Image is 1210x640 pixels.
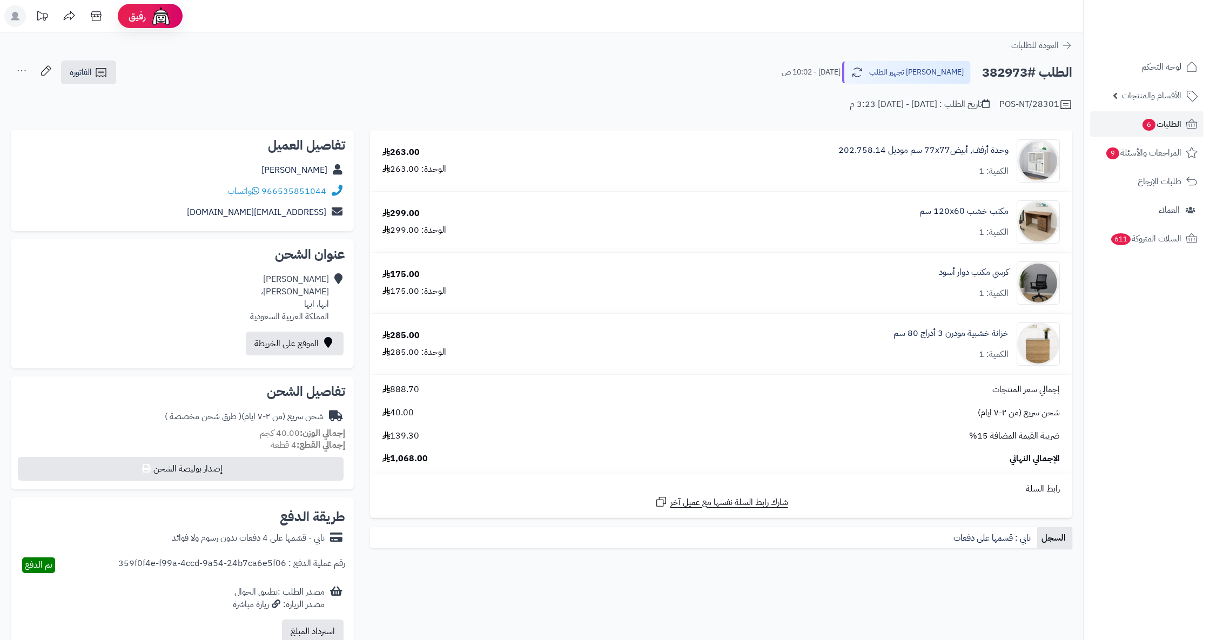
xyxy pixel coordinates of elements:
[118,557,345,573] div: رقم عملية الدفع : 359f0f4e-f99a-4ccd-9a54-24b7ca6e5f06
[382,453,428,465] span: 1,068.00
[1090,54,1204,80] a: لوحة التحكم
[979,165,1009,178] div: الكمية: 1
[979,348,1009,361] div: الكمية: 1
[939,266,1009,279] a: كرسي مكتب دوار أسود
[382,163,446,176] div: الوحدة: 263.00
[1141,117,1181,132] span: الطلبات
[999,98,1072,111] div: POS-NT/28301
[1105,145,1181,160] span: المراجعات والأسئلة
[893,327,1009,340] a: خزانة خشبية مودرن 3 أدراج 80 سم
[1106,147,1119,159] span: 9
[992,383,1060,396] span: إجمالي سعر المنتجات
[1138,174,1181,189] span: طلبات الإرجاع
[838,144,1009,157] a: وحدة أرفف, أبيض‎77x77 سم‏‏ موديل 202.758.14
[919,205,1009,218] a: مكتب خشب 120x60 سم
[655,495,788,509] a: شارك رابط السلة نفسها مع عميل آخر
[172,532,325,544] div: تابي - قسّمها على 4 دفعات بدون رسوم ولا فوائد
[300,427,345,440] strong: إجمالي الوزن:
[1017,261,1059,305] img: 1753945823-1-90x90.jpg
[1011,39,1059,52] span: العودة للطلبات
[260,427,345,440] small: 40.00 كجم
[19,139,345,152] h2: تفاصيل العميل
[979,226,1009,239] div: الكمية: 1
[382,329,420,342] div: 285.00
[1111,233,1131,245] span: 611
[25,558,52,571] span: تم الدفع
[979,287,1009,300] div: الكمية: 1
[1037,527,1072,549] a: السجل
[382,146,420,159] div: 263.00
[1090,140,1204,166] a: المراجعات والأسئلة9
[261,164,327,177] a: [PERSON_NAME]
[18,457,344,481] button: إصدار بوليصة الشحن
[949,527,1037,549] a: تابي : قسمها على دفعات
[1090,111,1204,137] a: الطلبات6
[1010,453,1060,465] span: الإجمالي النهائي
[382,346,446,359] div: الوحدة: 285.00
[382,224,446,237] div: الوحدة: 299.00
[150,5,172,27] img: ai-face.png
[382,268,420,281] div: 175.00
[382,407,414,419] span: 40.00
[297,439,345,452] strong: إجمالي القطع:
[850,98,990,111] div: تاريخ الطلب : [DATE] - [DATE] 3:23 م
[246,332,344,355] a: الموقع على الخريطة
[271,439,345,452] small: 4 قطعة
[233,598,325,611] div: مصدر الزيارة: زيارة مباشرة
[382,430,419,442] span: 139.30
[19,248,345,261] h2: عنوان الشحن
[70,66,92,79] span: الفاتورة
[233,586,325,611] div: مصدر الطلب :تطبيق الجوال
[969,430,1060,442] span: ضريبة القيمة المضافة 15%
[1017,200,1059,244] img: 1757240066-110111010082-90x90.jpg
[782,67,841,78] small: [DATE] - 10:02 ص
[29,5,56,30] a: تحديثات المنصة
[187,206,326,219] a: [EMAIL_ADDRESS][DOMAIN_NAME]
[165,410,324,423] div: شحن سريع (من ٢-٧ ايام)
[1017,322,1059,366] img: 1757488079-1-90x90.jpg
[261,185,326,198] a: 966535851044
[1090,169,1204,194] a: طلبات الإرجاع
[1142,119,1155,131] span: 6
[842,61,971,84] button: [PERSON_NAME] تجهيز الطلب
[1141,59,1181,75] span: لوحة التحكم
[1110,231,1181,246] span: السلات المتروكة
[1137,29,1200,52] img: logo-2.png
[250,273,329,322] div: [PERSON_NAME] [PERSON_NAME]، ابها، ابها المملكة العربية السعودية
[61,60,116,84] a: الفاتورة
[978,407,1060,419] span: شحن سريع (من ٢-٧ ايام)
[227,185,259,198] a: واتساب
[1090,226,1204,252] a: السلات المتروكة611
[382,207,420,220] div: 299.00
[1122,88,1181,103] span: الأقسام والمنتجات
[382,285,446,298] div: الوحدة: 175.00
[382,383,419,396] span: 888.70
[1159,203,1180,218] span: العملاء
[165,410,241,423] span: ( طرق شحن مخصصة )
[374,483,1068,495] div: رابط السلة
[1011,39,1072,52] a: العودة للطلبات
[1017,139,1059,183] img: 3ae489db9bb10c0e99f4a4cb74cef3437351fbf9552ae129b5276f64ce6c549c1610375744_kallax-shelving-unit-w...
[280,510,345,523] h2: طريقة الدفع
[670,496,788,509] span: شارك رابط السلة نفسها مع عميل آخر
[982,62,1072,84] h2: الطلب #382973
[129,10,146,23] span: رفيق
[1090,197,1204,223] a: العملاء
[19,385,345,398] h2: تفاصيل الشحن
